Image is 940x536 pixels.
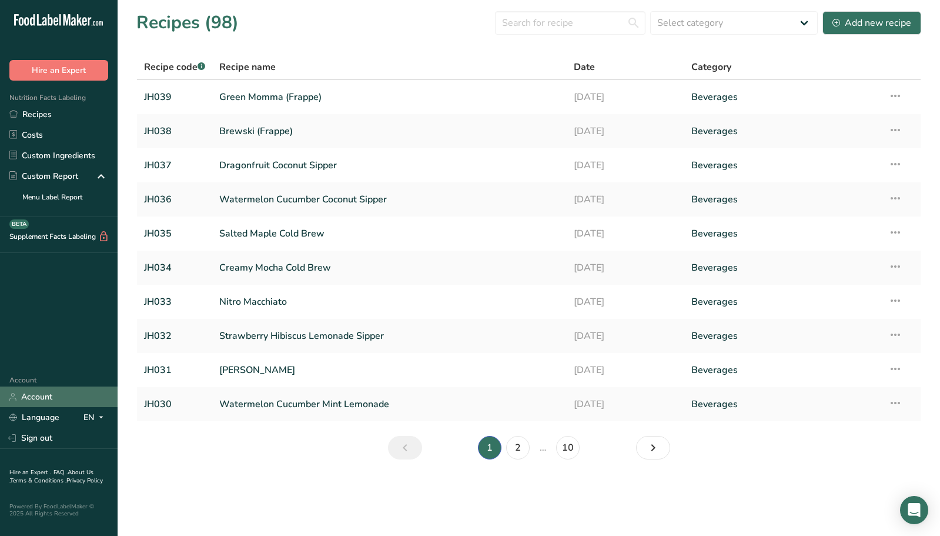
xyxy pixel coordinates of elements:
a: Beverages [691,153,874,178]
a: Page 10. [556,436,580,460]
a: Beverages [691,187,874,212]
button: Hire an Expert [9,60,108,81]
a: Beverages [691,392,874,417]
a: JH038 [144,119,205,144]
a: [DATE] [574,324,678,348]
a: Beverages [691,85,874,109]
a: [DATE] [574,85,678,109]
a: JH036 [144,187,205,212]
a: Watermelon Cucumber Coconut Sipper [219,187,559,212]
a: [DATE] [574,358,678,382]
a: Salted Maple Cold Brew [219,221,559,246]
h1: Recipes (98) [136,9,239,36]
a: Nitro Macchiato [219,289,559,314]
a: Beverages [691,289,874,314]
a: Terms & Conditions . [10,477,66,485]
a: Green Momma (Frappe) [219,85,559,109]
div: Open Intercom Messenger [900,496,928,524]
a: [DATE] [574,153,678,178]
button: Add new recipe [822,11,921,35]
a: About Us . [9,468,93,485]
a: Beverages [691,324,874,348]
a: JH033 [144,289,205,314]
a: Previous page [388,436,422,460]
a: Beverages [691,358,874,382]
a: Watermelon Cucumber Mint Lemonade [219,392,559,417]
a: Strawberry Hibiscus Lemonade Sipper [219,324,559,348]
a: JH039 [144,85,205,109]
span: Date [574,60,595,74]
a: Beverages [691,119,874,144]
a: [DATE] [574,255,678,280]
div: EN [83,411,108,425]
a: [DATE] [574,289,678,314]
a: Language [9,407,59,428]
a: [DATE] [574,119,678,144]
a: Beverages [691,221,874,246]
a: JH037 [144,153,205,178]
a: Creamy Mocha Cold Brew [219,255,559,280]
a: JH031 [144,358,205,382]
span: Recipe name [219,60,276,74]
div: Powered By FoodLabelMaker © 2025 All Rights Reserved [9,503,108,517]
a: [DATE] [574,221,678,246]
span: Category [691,60,731,74]
a: JH032 [144,324,205,348]
div: Add new recipe [832,16,911,30]
div: BETA [9,219,29,229]
a: Hire an Expert . [9,468,51,477]
a: Privacy Policy [66,477,103,485]
div: Custom Report [9,170,78,182]
a: Page 2. [506,436,530,460]
a: Brewski (Frappe) [219,119,559,144]
a: Dragonfruit Coconut Sipper [219,153,559,178]
a: [PERSON_NAME] [219,358,559,382]
a: JH034 [144,255,205,280]
a: JH030 [144,392,205,417]
input: Search for recipe [495,11,645,35]
a: [DATE] [574,392,678,417]
a: Next page [636,436,670,460]
a: Beverages [691,255,874,280]
span: Recipe code [144,61,205,74]
a: FAQ . [53,468,68,477]
a: JH035 [144,221,205,246]
a: [DATE] [574,187,678,212]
